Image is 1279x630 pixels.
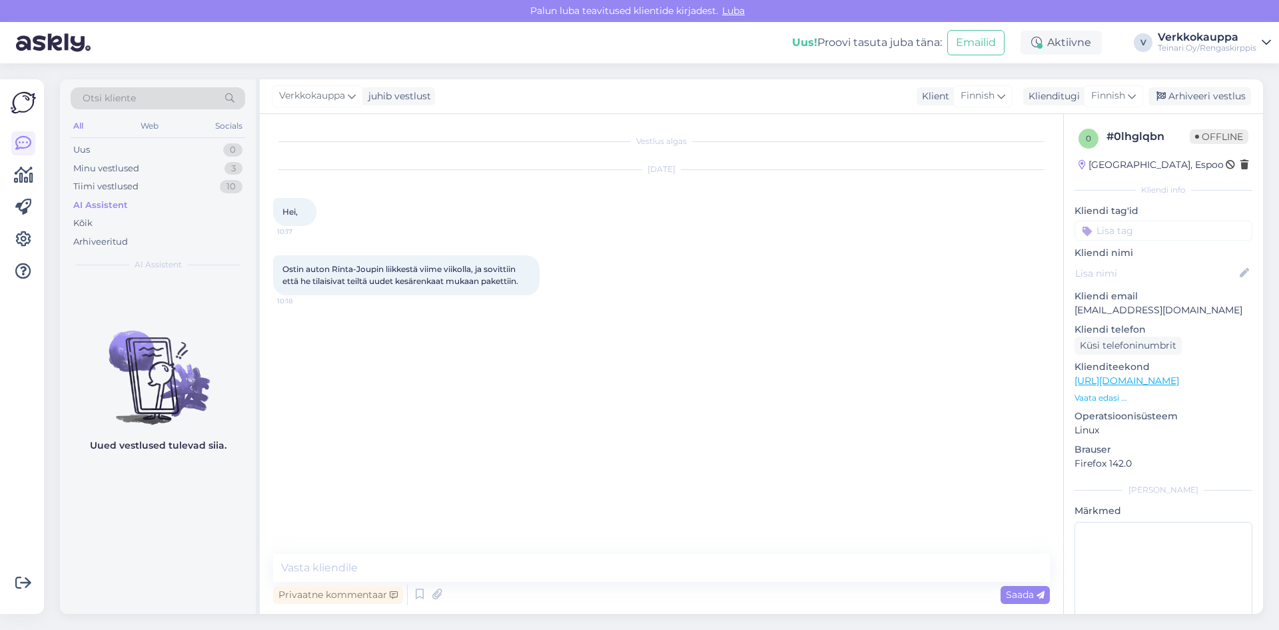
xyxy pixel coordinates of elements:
[273,163,1050,175] div: [DATE]
[1074,457,1252,471] p: Firefox 142.0
[90,439,226,453] p: Uued vestlused tulevad siia.
[1074,184,1252,196] div: Kliendi info
[1074,423,1252,437] p: Linux
[83,91,136,105] span: Otsi kliente
[792,36,817,49] b: Uus!
[1075,266,1237,281] input: Lisa nimi
[1074,323,1252,337] p: Kliendi telefon
[1074,221,1252,241] input: Lisa tag
[1074,204,1252,218] p: Kliendi tag'id
[1074,484,1252,496] div: [PERSON_NAME]
[213,117,245,135] div: Socials
[220,180,242,193] div: 10
[277,227,327,237] span: 10:17
[282,207,298,217] span: Hei,
[1086,133,1091,143] span: 0
[273,135,1050,147] div: Vestlus algas
[1134,33,1152,52] div: V
[363,89,431,103] div: juhib vestlust
[1021,31,1102,55] div: Aktiivne
[279,89,345,103] span: Verkkokauppa
[11,90,36,115] img: Askly Logo
[138,117,161,135] div: Web
[718,5,749,17] span: Luba
[1023,89,1080,103] div: Klienditugi
[1078,158,1224,172] div: [GEOGRAPHIC_DATA], Espoo
[71,117,86,135] div: All
[1158,32,1271,53] a: VerkkokauppaTeinari Oy/Rengaskirppis
[917,89,949,103] div: Klient
[1074,392,1252,404] p: Vaata edasi ...
[961,89,995,103] span: Finnish
[224,162,242,175] div: 3
[1158,43,1256,53] div: Teinari Oy/Rengaskirppis
[1074,337,1182,355] div: Küsi telefoninumbrit
[1148,87,1251,105] div: Arhiveeri vestlus
[73,235,128,249] div: Arhiveeritud
[1074,409,1252,423] p: Operatsioonisüsteem
[1091,89,1125,103] span: Finnish
[223,143,242,157] div: 0
[73,199,128,212] div: AI Assistent
[1074,246,1252,260] p: Kliendi nimi
[73,217,93,230] div: Kõik
[1106,129,1190,145] div: # 0lhglqbn
[73,180,139,193] div: Tiimi vestlused
[1158,32,1256,43] div: Verkkokauppa
[1074,443,1252,457] p: Brauser
[1074,303,1252,317] p: [EMAIL_ADDRESS][DOMAIN_NAME]
[1074,375,1179,387] a: [URL][DOMAIN_NAME]
[60,307,256,427] img: No chats
[282,264,518,286] span: Ostin auton Rinta-Joupin liikkestä viime viikolla, ja sovittiin että he tilaisivat teiltä uudet k...
[1074,289,1252,303] p: Kliendi email
[1074,360,1252,374] p: Klienditeekond
[277,296,327,306] span: 10:18
[1006,589,1045,601] span: Saada
[947,30,1005,55] button: Emailid
[792,35,942,51] div: Proovi tasuta juba täna:
[135,259,182,271] span: AI Assistent
[73,162,139,175] div: Minu vestlused
[1190,129,1248,144] span: Offline
[273,586,403,604] div: Privaatne kommentaar
[73,143,90,157] div: Uus
[1074,504,1252,518] p: Märkmed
